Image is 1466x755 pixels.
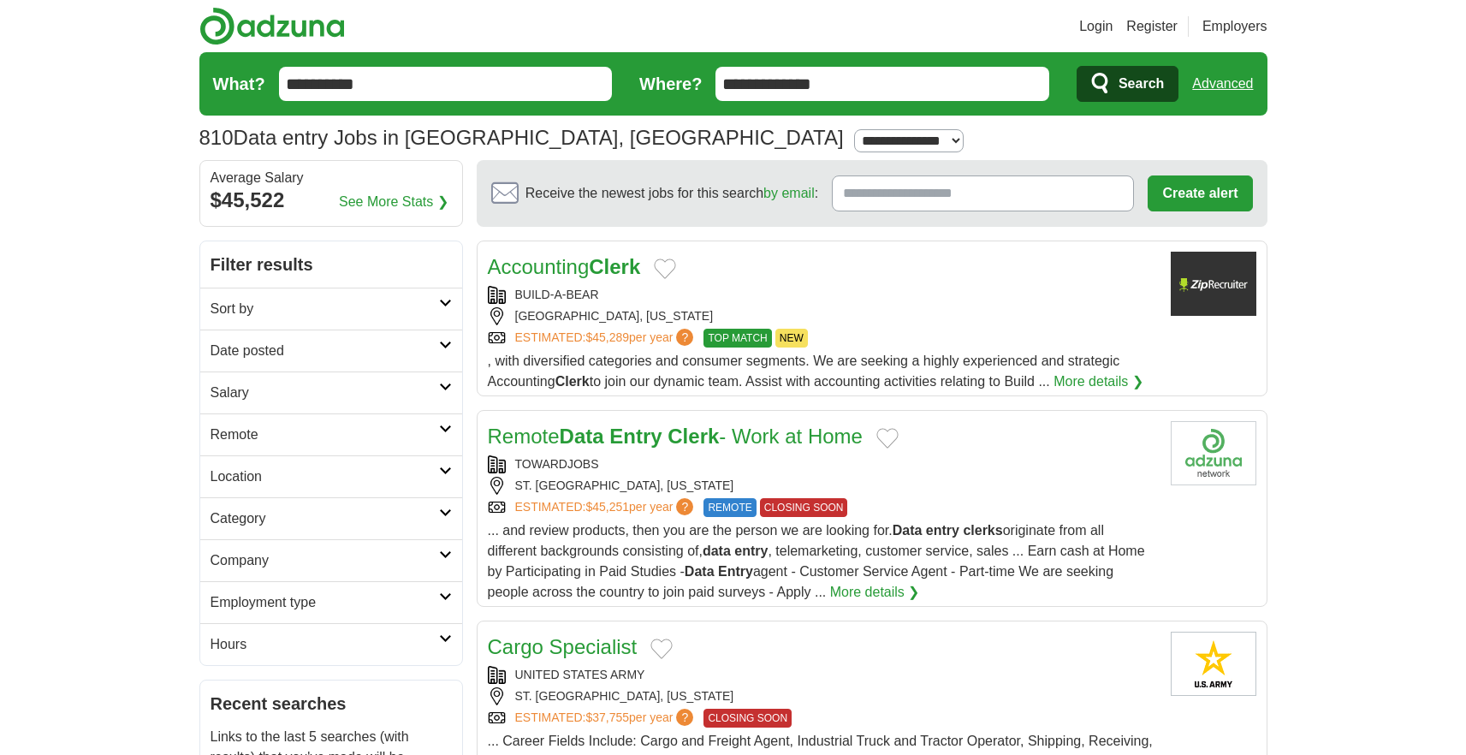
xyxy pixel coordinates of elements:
[1192,67,1253,101] a: Advanced
[199,122,234,153] span: 810
[200,330,462,372] a: Date posted
[703,498,756,517] span: REMOTE
[1119,67,1164,101] span: Search
[211,592,439,613] h2: Employment type
[488,307,1157,325] div: [GEOGRAPHIC_DATA], [US_STATE]
[488,477,1157,495] div: ST. [GEOGRAPHIC_DATA], [US_STATE]
[734,544,768,558] strong: entry
[718,564,753,579] strong: Entry
[211,171,452,185] div: Average Salary
[703,544,731,558] strong: data
[775,329,808,348] span: NEW
[676,498,693,515] span: ?
[639,71,702,97] label: Where?
[515,709,697,728] a: ESTIMATED:$37,755per year?
[200,413,462,455] a: Remote
[211,185,452,216] div: $45,522
[213,71,265,97] label: What?
[211,341,439,361] h2: Date posted
[1202,16,1267,37] a: Employers
[488,255,641,278] a: AccountingClerk
[488,354,1120,389] span: , with diversified categories and consumer segments. We are seeking a highly experienced and stra...
[676,329,693,346] span: ?
[1054,372,1143,392] a: More details ❯
[1171,252,1256,316] img: Company logo
[211,691,452,716] h2: Recent searches
[488,425,863,448] a: RemoteData Entry Clerk- Work at Home
[488,635,638,658] a: Cargo Specialist
[963,523,1002,538] strong: clerks
[585,330,629,344] span: $45,289
[200,372,462,413] a: Salary
[199,126,844,149] h1: Data entry Jobs in [GEOGRAPHIC_DATA], [GEOGRAPHIC_DATA]
[1077,66,1178,102] button: Search
[211,299,439,319] h2: Sort by
[654,259,676,279] button: Add to favorite jobs
[200,623,462,665] a: Hours
[926,523,959,538] strong: entry
[760,498,848,517] span: CLOSING SOON
[585,500,629,514] span: $45,251
[199,7,345,45] img: Adzuna logo
[488,286,1157,304] div: BUILD-A-BEAR
[1148,175,1252,211] button: Create alert
[515,498,697,517] a: ESTIMATED:$45,251per year?
[200,581,462,623] a: Employment type
[211,550,439,571] h2: Company
[525,183,818,204] span: Receive the newest jobs for this search :
[515,668,645,681] a: UNITED STATES ARMY
[211,634,439,655] h2: Hours
[211,425,439,445] h2: Remote
[1126,16,1178,37] a: Register
[676,709,693,726] span: ?
[560,425,604,448] strong: Data
[589,255,640,278] strong: Clerk
[1171,632,1256,696] img: United States Army logo
[200,241,462,288] h2: Filter results
[876,428,899,449] button: Add to favorite jobs
[200,455,462,497] a: Location
[893,523,923,538] strong: Data
[830,582,920,603] a: More details ❯
[685,564,715,579] strong: Data
[200,288,462,330] a: Sort by
[488,523,1145,599] span: ... and review products, then you are the person we are looking for. originate from all different...
[211,467,439,487] h2: Location
[703,329,771,348] span: TOP MATCH
[1079,16,1113,37] a: Login
[650,639,673,659] button: Add to favorite jobs
[703,709,792,728] span: CLOSING SOON
[763,186,815,200] a: by email
[200,539,462,581] a: Company
[668,425,719,448] strong: Clerk
[200,497,462,539] a: Category
[211,383,439,403] h2: Salary
[555,374,590,389] strong: Clerk
[1171,421,1256,485] img: Company logo
[339,192,448,212] a: See More Stats ❯
[515,329,697,348] a: ESTIMATED:$45,289per year?
[211,508,439,529] h2: Category
[609,425,662,448] strong: Entry
[488,687,1157,705] div: ST. [GEOGRAPHIC_DATA], [US_STATE]
[488,455,1157,473] div: TOWARDJOBS
[585,710,629,724] span: $37,755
